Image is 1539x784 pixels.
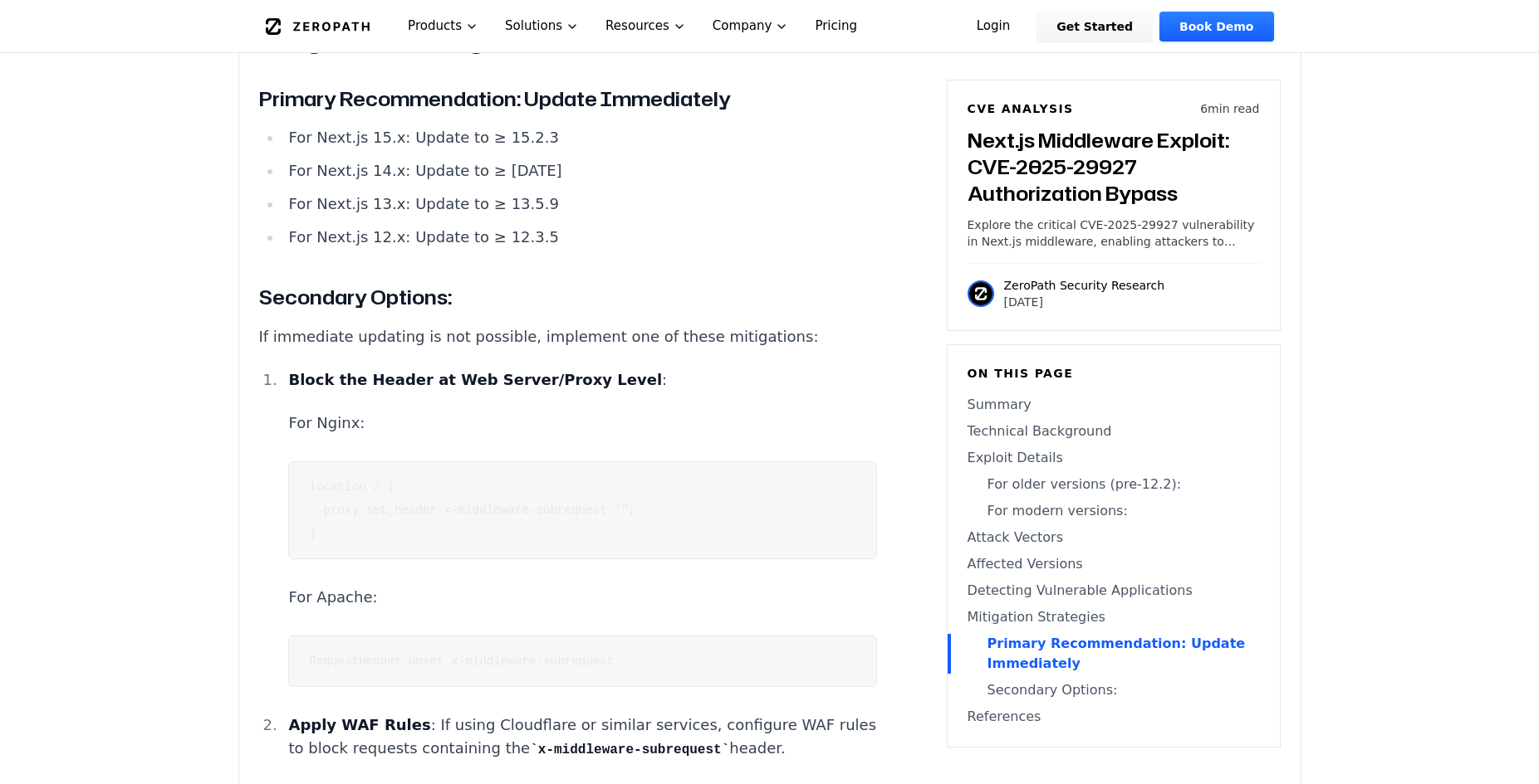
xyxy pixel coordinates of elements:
p: For Nginx: [288,411,876,435]
h3: Primary Recommendation: Update Immediately [259,84,877,114]
a: References [968,707,1260,727]
a: Exploit Details [968,448,1260,468]
h6: CVE Analysis [968,100,1074,117]
a: Primary Recommendation: Update Immediately [968,634,1260,674]
p: [DATE] [1004,294,1165,310]
a: Login [957,12,1031,41]
p: : If using Cloudflare or similar services, configure WAF rules to block requests containing the h... [288,713,876,761]
a: For older versions (pre-12.2): [968,475,1260,494]
p: If immediate updating is not possible, implement one of these mitigations: [259,325,877,348]
h3: Next.js Middleware Exploit: CVE-2025-29927 Authorization Bypass [968,127,1260,207]
a: Detecting Vulnerable Applications [968,581,1260,601]
li: For Next.js 15.x: Update to ≥ 15.2.3 [282,126,877,149]
code: x-middleware-subrequest [530,743,729,757]
code: RequestHeader unset x-middleware-subrequest [309,655,614,668]
a: Technical Background [968,421,1260,441]
a: Secondary Options: [968,680,1260,700]
code: location / { proxy_set_header x-middleware-subrequest ""; } [309,480,635,540]
a: Mitigation Strategies [968,607,1260,627]
p: ZeroPath Security Research [1004,277,1165,294]
p: 6 min read [1200,100,1259,117]
p: Explore the critical CVE-2025-29927 vulnerability in Next.js middleware, enabling attackers to by... [968,217,1260,250]
li: For Next.js 13.x: Update to ≥ 13.5.9 [282,192,877,216]
strong: Block the Header at Web Server/Proxy Level [288,371,662,388]
a: Attack Vectors [968,528,1260,548]
a: For modern versions: [968,501,1260,521]
h3: Secondary Options: [259,282,877,312]
p: : [288,368,876,392]
a: Get Started [1037,12,1153,41]
li: For Next.js 14.x: Update to ≥ [DATE] [282,159,877,183]
h6: On this page [968,365,1260,382]
a: Book Demo [1159,12,1273,41]
li: For Next.js 12.x: Update to ≥ 12.3.5 [282,226,877,249]
a: Affected Versions [968,554,1260,574]
a: Summary [968,395,1260,415]
strong: Apply WAF Rules [288,716,430,733]
h2: Mitigation Strategies [259,24,877,57]
p: For Apache: [288,586,876,609]
img: ZeroPath Security Research [968,280,994,307]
